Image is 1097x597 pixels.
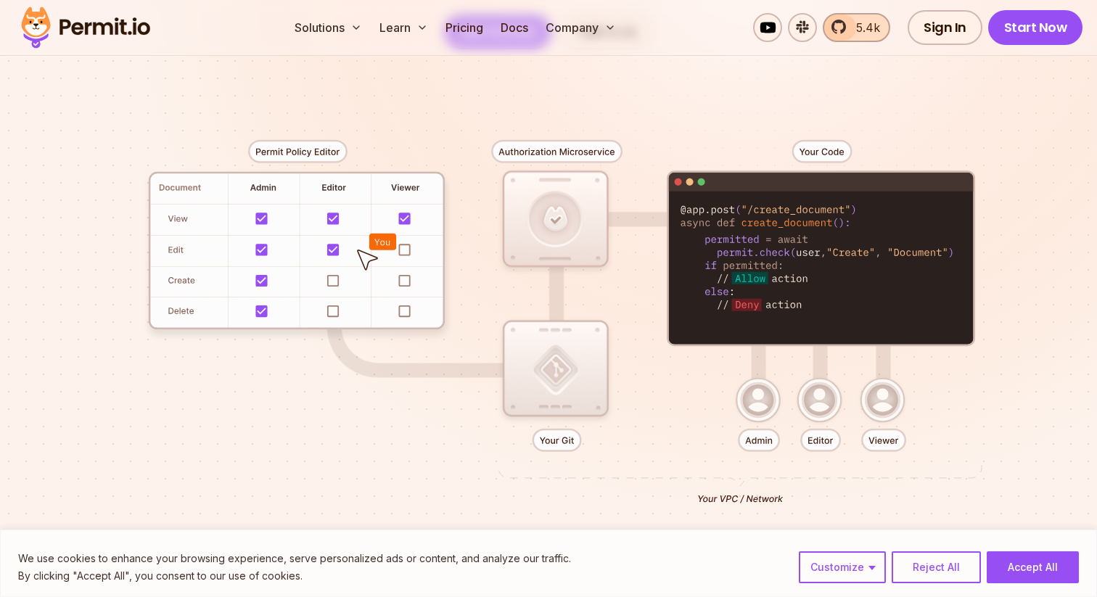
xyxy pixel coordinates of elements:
a: 5.4k [823,13,890,42]
a: Pricing [440,13,489,42]
button: Learn [374,13,434,42]
button: Solutions [289,13,368,42]
span: 5.4k [847,19,880,36]
a: Start Now [988,10,1083,45]
button: Customize [799,551,886,583]
p: We use cookies to enhance your browsing experience, serve personalized ads or content, and analyz... [18,550,571,567]
p: By clicking "Accept All", you consent to our use of cookies. [18,567,571,585]
a: Sign In [908,10,982,45]
a: Docs [495,13,534,42]
img: Permit logo [15,3,157,52]
button: Reject All [892,551,981,583]
button: Accept All [987,551,1079,583]
button: Company [540,13,622,42]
